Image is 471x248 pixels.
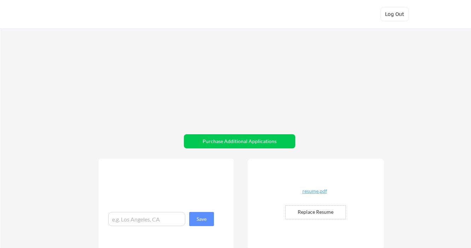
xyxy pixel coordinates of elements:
input: e.g. Los Angeles, CA [108,212,185,226]
button: Log Out [380,7,409,21]
button: Purchase Additional Applications [184,134,295,148]
a: resume.pdf [273,189,357,200]
div: resume.pdf [273,189,357,194]
button: Save [189,212,214,226]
